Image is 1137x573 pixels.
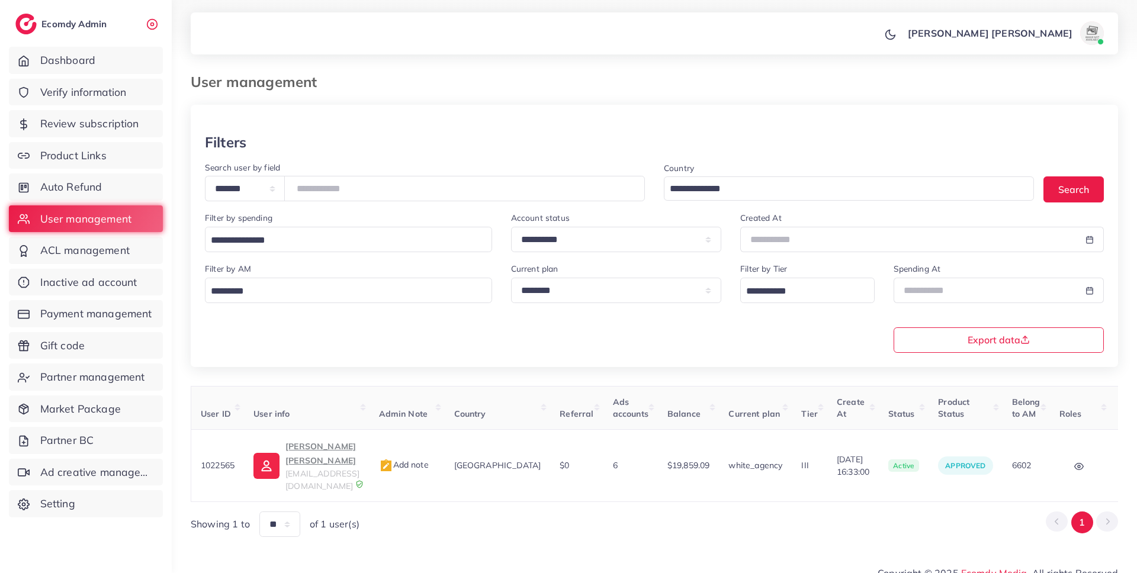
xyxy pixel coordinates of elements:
[1071,511,1093,533] button: Go to page 1
[1059,408,1082,419] span: Roles
[355,480,364,488] img: 9CAL8B2pu8EFxCJHYAAAAldEVYdGRhdGU6Y3JlYXRlADIwMjItMTItMDlUMDQ6NTg6MzkrMDA6MDBXSlgLAAAAJXRFWHRkYXR...
[938,397,969,419] span: Product Status
[888,408,914,419] span: Status
[205,134,246,151] h3: Filters
[560,460,569,471] span: $0
[40,306,152,321] span: Payment management
[379,459,393,473] img: admin_note.cdd0b510.svg
[1080,21,1104,45] img: avatar
[1012,460,1032,471] span: 6602
[40,116,139,131] span: Review subscription
[40,338,85,353] span: Gift code
[837,397,865,419] span: Create At
[40,275,137,290] span: Inactive ad account
[801,460,808,471] span: III
[901,21,1109,45] a: [PERSON_NAME] [PERSON_NAME]avatar
[285,439,359,468] p: [PERSON_NAME] [PERSON_NAME]
[40,465,154,480] span: Ad creative management
[894,263,941,275] label: Spending At
[253,453,280,479] img: ic-user-info.36bf1079.svg
[945,461,985,470] span: approved
[40,369,145,385] span: Partner management
[201,460,235,471] span: 1022565
[40,401,121,417] span: Market Package
[40,148,107,163] span: Product Links
[40,496,75,511] span: Setting
[379,408,428,419] span: Admin Note
[285,468,359,491] span: [EMAIL_ADDRESS][DOMAIN_NAME]
[613,397,648,419] span: Ads accounts
[908,26,1072,40] p: [PERSON_NAME] [PERSON_NAME]
[205,278,492,303] div: Search for option
[613,460,618,471] span: 6
[968,335,1030,345] span: Export data
[9,490,163,517] a: Setting
[205,227,492,252] div: Search for option
[740,212,782,224] label: Created At
[667,460,710,471] span: $19,859.09
[9,237,163,264] a: ACL management
[728,408,780,419] span: Current plan
[205,212,272,224] label: Filter by spending
[253,408,290,419] span: User info
[740,263,787,275] label: Filter by Tier
[560,408,593,419] span: Referral
[667,408,701,419] span: Balance
[837,453,869,478] span: [DATE] 16:33:00
[15,14,37,34] img: logo
[205,263,251,275] label: Filter by AM
[801,408,818,419] span: Tier
[191,73,326,91] h3: User management
[9,269,163,296] a: Inactive ad account
[664,176,1034,201] div: Search for option
[454,408,486,419] span: Country
[207,231,477,250] input: Search for option
[9,173,163,201] a: Auto Refund
[40,179,102,195] span: Auto Refund
[379,459,429,470] span: Add note
[310,517,359,531] span: of 1 user(s)
[40,85,127,100] span: Verify information
[253,439,359,492] a: [PERSON_NAME] [PERSON_NAME][EMAIL_ADDRESS][DOMAIN_NAME]
[9,300,163,327] a: Payment management
[1043,176,1104,202] button: Search
[1046,511,1118,533] ul: Pagination
[207,282,477,301] input: Search for option
[511,212,570,224] label: Account status
[205,162,280,173] label: Search user by field
[9,427,163,454] a: Partner BC
[9,459,163,486] a: Ad creative management
[666,180,1019,198] input: Search for option
[9,110,163,137] a: Review subscription
[742,282,859,301] input: Search for option
[40,211,131,227] span: User management
[9,205,163,233] a: User management
[888,459,919,472] span: active
[41,18,110,30] h2: Ecomdy Admin
[9,47,163,74] a: Dashboard
[40,433,94,448] span: Partner BC
[201,408,231,419] span: User ID
[9,395,163,423] a: Market Package
[9,363,163,391] a: Partner management
[9,79,163,106] a: Verify information
[728,460,782,471] span: white_agency
[9,142,163,169] a: Product Links
[15,14,110,34] a: logoEcomdy Admin
[40,243,130,258] span: ACL management
[191,517,250,531] span: Showing 1 to
[740,278,874,303] div: Search for option
[1012,397,1040,419] span: Belong to AM
[894,327,1104,353] button: Export data
[40,53,95,68] span: Dashboard
[9,332,163,359] a: Gift code
[664,162,694,174] label: Country
[511,263,558,275] label: Current plan
[454,460,541,471] span: [GEOGRAPHIC_DATA]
